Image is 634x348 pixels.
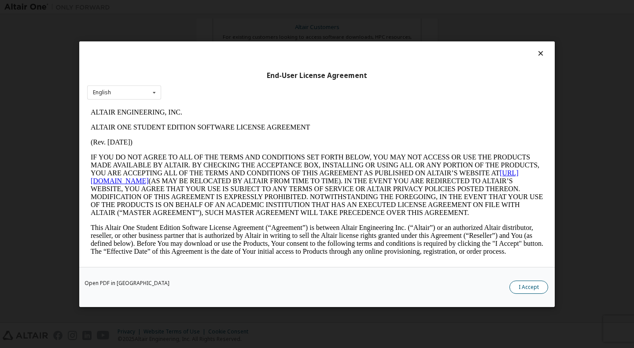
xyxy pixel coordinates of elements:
button: I Accept [509,281,548,294]
div: End-User License Agreement [87,71,547,80]
p: IF YOU DO NOT AGREE TO ALL OF THE TERMS AND CONDITIONS SET FORTH BELOW, YOU MAY NOT ACCESS OR USE... [4,48,456,112]
p: ALTAIR ENGINEERING, INC. [4,4,456,11]
div: English [93,90,111,95]
p: (Rev. [DATE]) [4,33,456,41]
p: ALTAIR ONE STUDENT EDITION SOFTWARE LICENSE AGREEMENT [4,19,456,26]
a: Open PDF in [GEOGRAPHIC_DATA] [85,281,170,286]
a: [URL][DOMAIN_NAME] [4,64,431,80]
p: This Altair One Student Edition Software License Agreement (“Agreement”) is between Altair Engine... [4,119,456,151]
